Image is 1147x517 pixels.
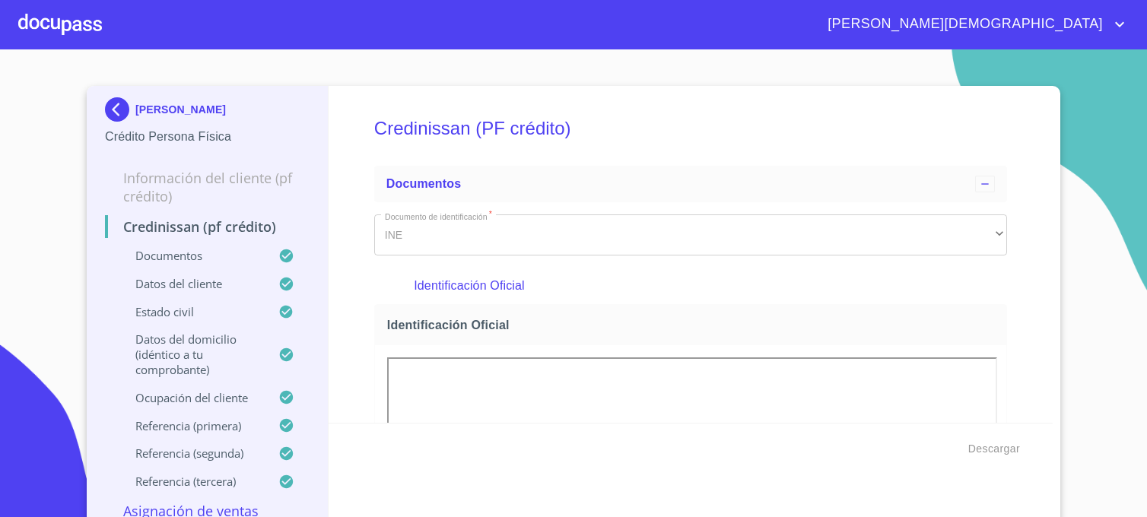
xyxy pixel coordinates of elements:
[816,12,1129,36] button: account of current user
[105,97,135,122] img: Docupass spot blue
[374,97,1007,160] h5: Credinissan (PF crédito)
[105,248,278,263] p: Documentos
[387,317,1000,333] span: Identificación Oficial
[105,276,278,291] p: Datos del cliente
[135,103,226,116] p: [PERSON_NAME]
[968,439,1020,458] span: Descargar
[105,217,310,236] p: Credinissan (PF crédito)
[414,277,967,295] p: Identificación Oficial
[374,214,1007,255] div: INE
[105,446,278,461] p: Referencia (segunda)
[962,435,1026,463] button: Descargar
[105,418,278,433] p: Referencia (primera)
[105,474,278,489] p: Referencia (tercera)
[105,304,278,319] p: Estado Civil
[105,169,310,205] p: Información del cliente (PF crédito)
[105,331,278,377] p: Datos del domicilio (idéntico a tu comprobante)
[105,128,310,146] p: Crédito Persona Física
[105,390,278,405] p: Ocupación del Cliente
[816,12,1110,36] span: [PERSON_NAME][DEMOGRAPHIC_DATA]
[105,97,310,128] div: [PERSON_NAME]
[386,177,461,190] span: Documentos
[374,166,1007,202] div: Documentos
